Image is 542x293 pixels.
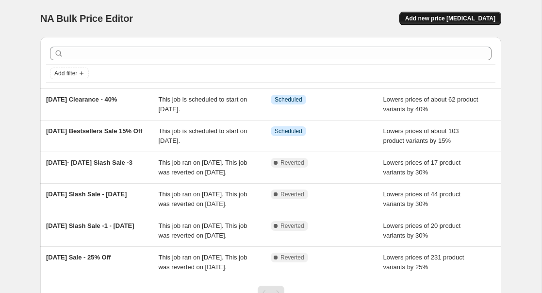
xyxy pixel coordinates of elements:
span: Reverted [280,222,304,230]
span: Lowers prices of 44 product variants by 30% [383,190,461,207]
span: [DATE] Sale - 25% Off [46,254,111,261]
span: This job ran on [DATE]. This job was reverted on [DATE]. [159,222,247,239]
span: Scheduled [275,127,302,135]
span: [DATE] Slash Sale - [DATE] [46,190,127,198]
span: Reverted [280,190,304,198]
span: This job ran on [DATE]. This job was reverted on [DATE]. [159,190,247,207]
span: This job is scheduled to start on [DATE]. [159,127,247,144]
button: Add new price [MEDICAL_DATA] [399,12,501,25]
span: Lowers prices of 231 product variants by 25% [383,254,464,271]
span: This job is scheduled to start on [DATE]. [159,96,247,113]
span: Lowers prices of about 103 product variants by 15% [383,127,459,144]
span: Add new price [MEDICAL_DATA] [405,15,495,22]
span: This job ran on [DATE]. This job was reverted on [DATE]. [159,159,247,176]
span: Lowers prices of about 62 product variants by 40% [383,96,478,113]
span: Add filter [54,69,77,77]
button: Add filter [50,68,89,79]
span: Lowers prices of 17 product variants by 30% [383,159,461,176]
span: [DATE]- [DATE] Slash Sale -3 [46,159,132,166]
span: Reverted [280,159,304,167]
span: This job ran on [DATE]. This job was reverted on [DATE]. [159,254,247,271]
span: [DATE] Clearance - 40% [46,96,117,103]
span: Scheduled [275,96,302,103]
span: Lowers prices of 20 product variants by 30% [383,222,461,239]
span: [DATE] Bestsellers Sale 15% Off [46,127,142,135]
span: Reverted [280,254,304,261]
span: [DATE] Slash Sale -1 - [DATE] [46,222,134,229]
span: NA Bulk Price Editor [40,13,133,24]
